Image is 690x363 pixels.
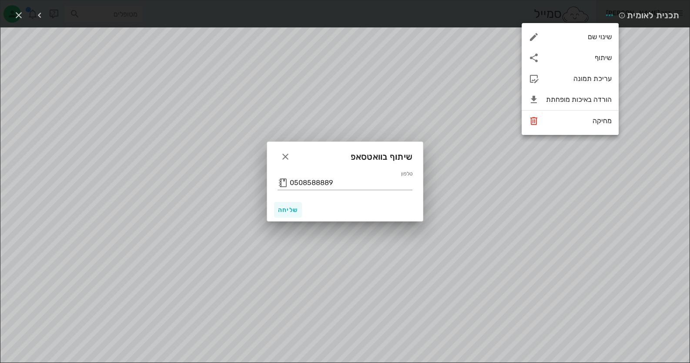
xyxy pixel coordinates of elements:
[546,74,612,83] div: עריכת תמונה
[546,33,612,41] div: שינוי שם
[546,117,612,125] div: מחיקה
[546,54,612,62] div: שיתוף
[401,171,412,177] label: טלפון
[274,202,302,218] button: שליחה
[522,47,619,68] div: שיתוף
[278,206,298,214] span: שליחה
[546,95,612,104] div: הורדה באיכות מופחתת
[522,68,619,89] div: עריכת תמונה
[267,142,423,169] div: שיתוף בוואטסאפ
